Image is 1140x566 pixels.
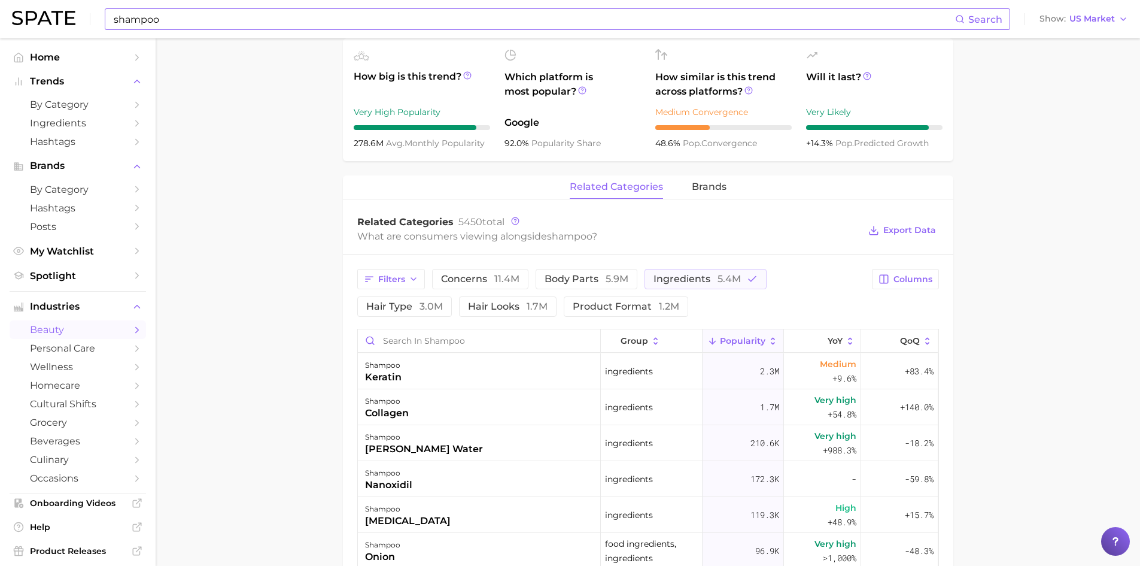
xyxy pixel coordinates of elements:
[365,550,400,564] div: onion
[835,138,854,149] abbr: popularity index
[10,72,146,90] button: Trends
[10,518,146,536] a: Help
[823,552,856,564] span: >1,000%
[10,339,146,358] a: personal care
[358,497,938,533] button: shampoo[MEDICAL_DATA]ingredients119.3kHigh+48.9%+15.7%
[365,538,400,552] div: shampoo
[386,138,485,149] span: monthly popularity
[366,302,443,311] span: hair type
[365,358,402,373] div: shampoo
[354,138,386,149] span: 278.6m
[365,394,409,408] div: shampoo
[832,371,856,386] span: +9.6%
[10,298,146,316] button: Industries
[10,432,146,450] a: beverages
[10,358,146,376] a: wellness
[30,417,126,428] span: grocery
[386,138,405,149] abbr: average
[750,436,779,450] span: 210.6k
[621,336,648,346] span: group
[814,393,856,407] span: Very high
[1039,16,1066,22] span: Show
[494,273,519,284] span: 11.4m
[703,329,784,353] button: Popularity
[820,357,856,371] span: Medium
[905,544,934,558] span: -48.3%
[806,105,943,119] div: Very Likely
[365,442,483,456] div: [PERSON_NAME] water
[861,329,938,353] button: QoQ
[30,246,126,257] span: My Watchlist
[419,301,443,312] span: 3.0m
[458,216,504,228] span: total
[835,501,856,515] span: High
[30,76,126,87] span: Trends
[655,138,683,149] span: 48.6%
[358,425,938,461] button: shampoo[PERSON_NAME] wateringredients210.6kVery high+988.3%-18.2%
[605,537,698,565] span: food ingredients, ingredients
[357,228,860,244] div: What are consumers viewing alongside ?
[10,132,146,151] a: Hashtags
[30,435,126,447] span: beverages
[30,546,126,556] span: Product Releases
[30,473,126,484] span: occasions
[806,138,835,149] span: +14.3%
[10,413,146,432] a: grocery
[865,222,938,239] button: Export Data
[354,105,490,119] div: Very High Popularity
[683,138,757,149] span: convergence
[570,181,663,192] span: related categories
[30,270,126,282] span: Spotlight
[354,69,490,99] span: How big is this trend?
[784,329,861,353] button: YoY
[659,301,679,312] span: 1.2m
[545,274,628,284] span: body parts
[357,269,425,289] button: Filters
[605,364,653,379] span: ingredients
[718,273,741,284] span: 5.4m
[10,217,146,236] a: Posts
[365,370,402,385] div: keratin
[750,508,779,522] span: 119.3k
[872,269,938,289] button: Columns
[760,364,779,379] span: 2.3m
[10,469,146,488] a: occasions
[655,105,792,119] div: Medium Convergence
[823,443,856,458] span: +988.3%
[968,14,1002,25] span: Search
[547,231,592,242] span: shampoo
[10,320,146,339] a: beauty
[573,302,679,311] span: product format
[10,114,146,132] a: Ingredients
[30,52,126,63] span: Home
[806,125,943,130] div: 9 / 10
[655,70,792,99] span: How similar is this trend across platforms?
[1069,16,1115,22] span: US Market
[30,343,126,354] span: personal care
[358,353,938,389] button: shampookeratiningredients2.3mMedium+9.6%+83.4%
[828,515,856,529] span: +48.9%
[893,274,932,284] span: Columns
[900,336,920,346] span: QoQ
[755,544,779,558] span: 96.9k
[750,472,779,486] span: 172.3k
[354,125,490,130] div: 9 / 10
[601,329,703,353] button: group
[10,48,146,66] a: Home
[504,70,641,110] span: Which platform is most popular?
[806,70,943,99] span: Will it last?
[828,407,856,422] span: +54.8%
[527,301,548,312] span: 1.7m
[10,376,146,395] a: homecare
[30,498,126,509] span: Onboarding Videos
[30,136,126,147] span: Hashtags
[655,125,792,130] div: 4 / 10
[365,478,412,492] div: nanoxidil
[30,221,126,232] span: Posts
[653,274,741,284] span: ingredients
[606,273,628,284] span: 5.9m
[30,184,126,195] span: by Category
[30,454,126,465] span: culinary
[30,117,126,129] span: Ingredients
[760,400,779,414] span: 1.7m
